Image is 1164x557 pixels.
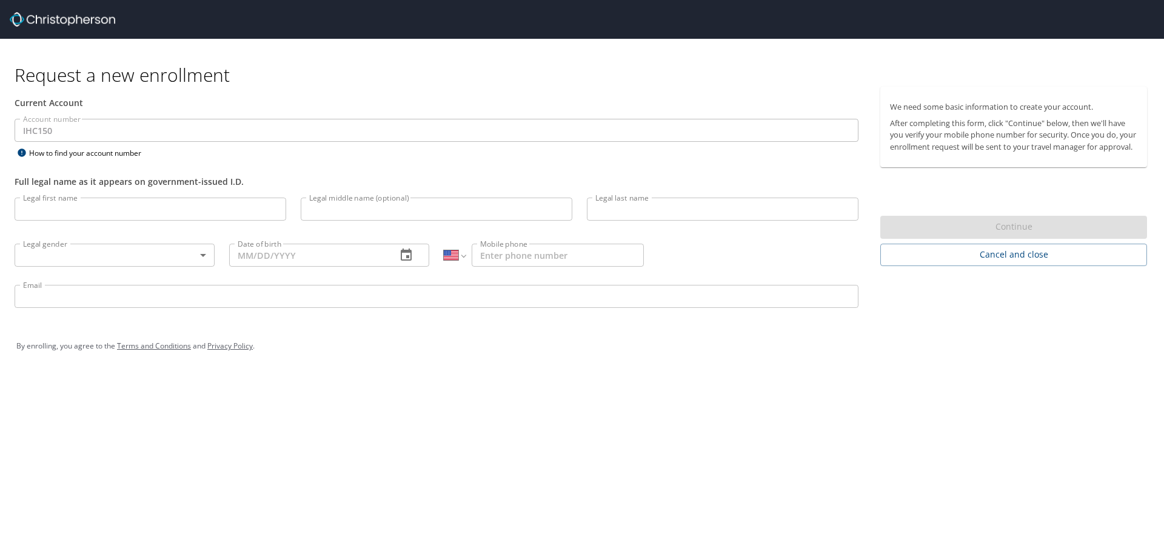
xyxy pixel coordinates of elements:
[880,244,1147,266] button: Cancel and close
[890,247,1137,262] span: Cancel and close
[15,96,858,109] div: Current Account
[10,12,115,27] img: cbt logo
[229,244,387,267] input: MM/DD/YYYY
[15,175,858,188] div: Full legal name as it appears on government-issued I.D.
[890,118,1137,153] p: After completing this form, click "Continue" below, then we'll have you verify your mobile phone ...
[16,331,1148,361] div: By enrolling, you agree to the and .
[472,244,644,267] input: Enter phone number
[15,63,1157,87] h1: Request a new enrollment
[890,101,1137,113] p: We need some basic information to create your account.
[15,145,166,161] div: How to find your account number
[15,244,215,267] div: ​
[117,341,191,351] a: Terms and Conditions
[207,341,253,351] a: Privacy Policy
